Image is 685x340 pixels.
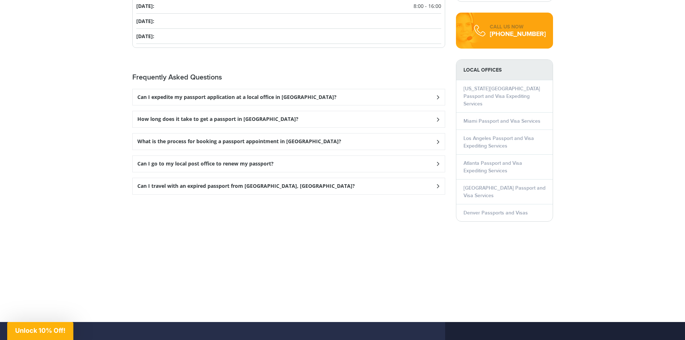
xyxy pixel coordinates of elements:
[463,185,545,199] a: [GEOGRAPHIC_DATA] Passport and Visa Services
[137,94,337,100] h3: Can I expedite my passport application at a local office in [GEOGRAPHIC_DATA]?
[414,2,441,10] span: 8:00 - 16:00
[463,135,534,149] a: Los Angeles Passport and Visa Expediting Services
[463,118,540,124] a: Miami Passport and Visa Services
[136,14,441,29] li: [DATE]:
[137,116,298,122] h3: How long does it take to get a passport in [GEOGRAPHIC_DATA]?
[132,73,445,82] h2: Frequently Asked Questions
[463,210,528,216] a: Denver Passports and Visas
[463,86,540,107] a: [US_STATE][GEOGRAPHIC_DATA] Passport and Visa Expediting Services
[490,31,546,38] div: [PHONE_NUMBER]
[136,29,441,44] li: [DATE]:
[463,160,522,174] a: Atlanta Passport and Visa Expediting Services
[15,327,65,334] span: Unlock 10% Off!
[137,183,355,189] h3: Can I travel with an expired passport from [GEOGRAPHIC_DATA], [GEOGRAPHIC_DATA]?
[7,322,73,340] div: Unlock 10% Off!
[490,23,546,31] div: CALL US NOW
[137,139,341,145] h3: What is the process for booking a passport appointment in [GEOGRAPHIC_DATA]?
[456,60,553,80] strong: LOCAL OFFICES
[137,161,274,167] h3: Can I go to my local post office to renew my passport?
[132,200,445,275] iframe: fb:comments Facebook Social Plugin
